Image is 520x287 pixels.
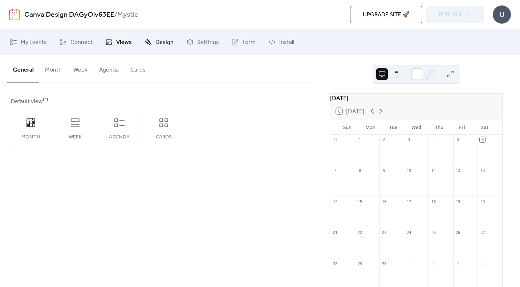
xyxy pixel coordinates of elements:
button: General [7,55,39,82]
div: 2 [382,137,387,142]
div: 10 [406,168,411,173]
div: 7 [332,168,338,173]
div: 1 [357,137,362,142]
a: Canva Design DAGyOiv63EE [24,8,114,22]
div: 8 [357,168,362,173]
div: 30 [382,261,387,266]
div: 17 [406,199,411,204]
button: Upgrade site 🚀 [350,6,422,23]
div: 5 [455,137,461,142]
div: 21 [332,230,338,235]
button: Month [39,55,68,82]
div: Cards [151,134,176,140]
div: 18 [431,199,436,204]
span: Connect [70,38,93,47]
div: Wed [405,120,428,135]
div: 2 [431,261,436,266]
div: 20 [480,199,485,204]
a: Design [139,32,179,52]
div: Agenda [107,134,132,140]
div: 9 [382,168,387,173]
span: Views [116,38,132,47]
div: Default view [11,97,300,106]
button: Week [68,55,93,82]
div: 26 [455,230,461,235]
div: Week [62,134,88,140]
a: My Events [4,32,52,52]
div: 3 [406,137,411,142]
div: [DATE] [330,94,502,102]
div: 16 [382,199,387,204]
div: 4 [480,261,485,266]
a: Connect [54,32,98,52]
div: 11 [431,168,436,173]
div: Sun [336,120,359,135]
div: Tue [382,120,405,135]
a: Settings [181,32,224,52]
div: 15 [357,199,362,204]
div: 4 [431,137,436,142]
img: logo [9,9,20,20]
div: Fri [451,120,474,135]
span: Install [279,38,294,47]
span: Design [155,38,174,47]
div: Thu [428,120,451,135]
span: Form [243,38,256,47]
span: Settings [197,38,219,47]
span: My Events [21,38,47,47]
div: 19 [455,199,461,204]
div: 1 [406,261,411,266]
div: 31 [332,137,338,142]
div: 12 [455,168,461,173]
div: 6 [480,137,485,142]
div: Month [18,134,44,140]
div: 27 [480,230,485,235]
a: Views [100,32,137,52]
div: Sat [474,120,496,135]
b: / [114,8,117,22]
button: Cards [125,55,151,82]
span: Upgrade site 🚀 [363,11,410,19]
button: Agenda [93,55,125,82]
div: 23 [382,230,387,235]
div: U [493,5,511,24]
div: 13 [480,168,485,173]
a: Install [263,32,300,52]
div: Mon [359,120,382,135]
div: 22 [357,230,362,235]
div: 3 [455,261,461,266]
b: Mystic [117,8,138,22]
div: 24 [406,230,411,235]
div: 25 [431,230,436,235]
div: 29 [357,261,362,266]
div: 28 [332,261,338,266]
a: Form [226,32,261,52]
div: 14 [332,199,338,204]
